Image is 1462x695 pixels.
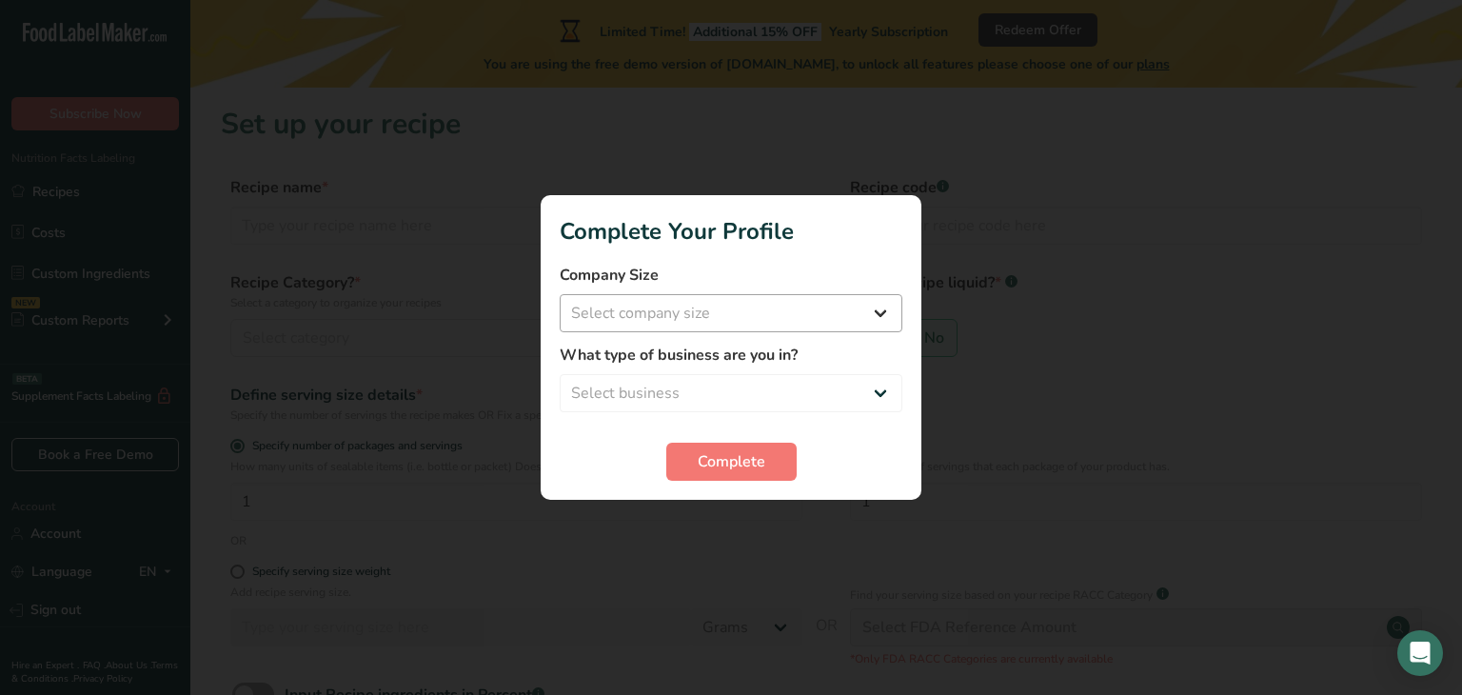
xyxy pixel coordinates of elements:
label: What type of business are you in? [560,344,902,367]
button: Complete [666,443,797,481]
span: Complete [698,450,765,473]
h1: Complete Your Profile [560,214,902,248]
label: Company Size [560,264,902,287]
div: Open Intercom Messenger [1397,630,1443,676]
